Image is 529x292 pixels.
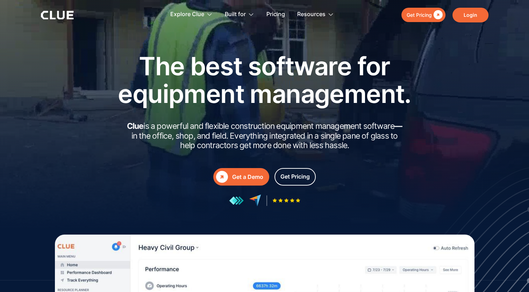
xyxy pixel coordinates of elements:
[432,11,443,19] div: 
[272,198,300,203] img: Five-star rating icon
[225,4,254,26] div: Built for
[125,121,405,151] h2: is a powerful and flexible construction equipment management software in the office, shop, and fi...
[225,4,246,26] div: Built for
[127,121,144,131] strong: Clue
[297,4,334,26] div: Resources
[232,173,263,181] div: Get a Demo
[216,171,228,183] div: 
[401,8,445,22] a: Get Pricing
[266,4,285,26] a: Pricing
[297,4,326,26] div: Resources
[394,121,402,131] strong: —
[407,11,432,19] div: Get Pricing
[274,168,316,186] a: Get Pricing
[229,196,244,205] img: reviews at getapp
[170,4,204,26] div: Explore Clue
[280,172,310,181] div: Get Pricing
[494,258,529,292] iframe: Chat Widget
[213,168,269,186] a: Get a Demo
[170,4,213,26] div: Explore Clue
[452,8,488,22] a: Login
[107,52,422,107] h1: The best software for equipment management.
[249,194,261,207] img: reviews at capterra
